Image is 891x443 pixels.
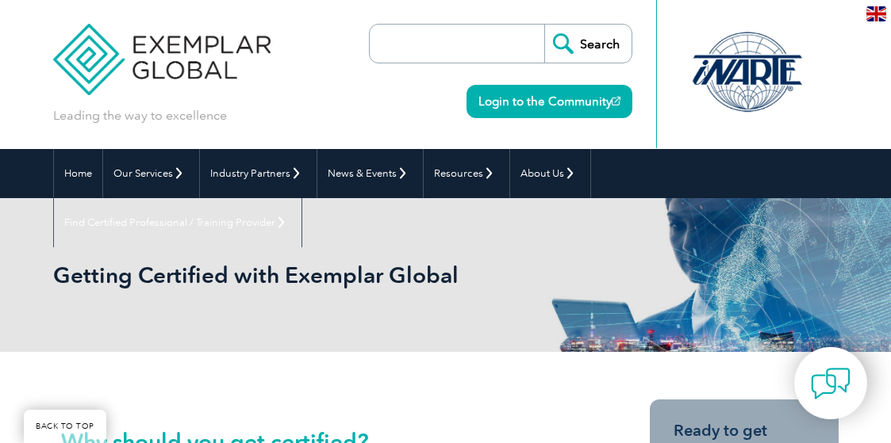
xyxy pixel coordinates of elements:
a: About Us [510,149,590,198]
a: Resources [424,149,509,198]
input: Search [544,25,632,63]
a: Find Certified Professional / Training Provider [54,198,301,247]
img: open_square.png [612,97,620,105]
a: Home [54,149,102,198]
img: contact-chat.png [811,364,851,403]
img: en [866,6,886,21]
a: Our Services [103,149,199,198]
p: Leading the way to excellence [53,107,227,124]
h1: Getting Certified with Exemplar Global [53,262,486,288]
a: Login to the Community [467,85,632,118]
a: BACK TO TOP [24,410,106,443]
a: News & Events [317,149,423,198]
a: Industry Partners [200,149,317,198]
